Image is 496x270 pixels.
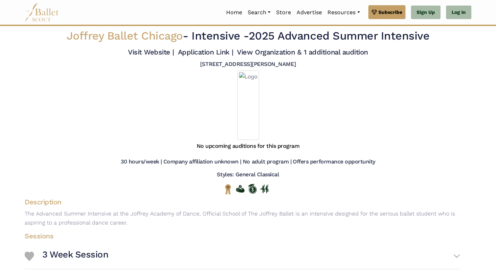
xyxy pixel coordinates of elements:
[42,246,460,266] button: 3 Week Session
[237,70,259,140] img: Logo
[248,184,257,194] img: Offers Scholarship
[121,158,162,166] h5: 30 hours/week |
[217,171,279,178] h5: Styles: General Classical
[128,48,174,56] a: Visit Website |
[191,29,249,42] span: Intensive -
[243,158,291,166] h5: No adult program |
[178,48,233,56] a: Application Link |
[325,5,362,20] a: Resources
[245,5,273,20] a: Search
[67,29,183,42] span: Joffrey Ballet Chicago
[294,5,325,20] a: Advertise
[163,158,241,166] h5: Company affiliation unknown |
[446,6,471,19] a: Log In
[19,231,466,241] h4: Sessions
[411,6,441,19] a: Sign Up
[223,5,245,20] a: Home
[224,184,232,195] img: National
[378,8,402,16] span: Subscribe
[25,252,34,261] img: Heart
[63,29,433,43] h2: - 2025 Advanced Summer Intensive
[236,185,245,193] img: Offers Financial Aid
[200,61,296,68] h5: [STREET_ADDRESS][PERSON_NAME]
[293,158,375,166] h5: Offers performance opportunity
[19,209,477,227] p: The Advanced Summer Intensive at the Joffrey Academy of Dance, Official School of The Joffrey Bal...
[371,8,377,16] img: gem.svg
[237,48,368,56] a: View Organization & 1 additional audition
[197,143,300,150] h5: No upcoming auditions for this program
[273,5,294,20] a: Store
[368,5,405,19] a: Subscribe
[19,197,477,206] h4: Description
[260,184,269,193] img: In Person
[42,249,108,261] h3: 3 Week Session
